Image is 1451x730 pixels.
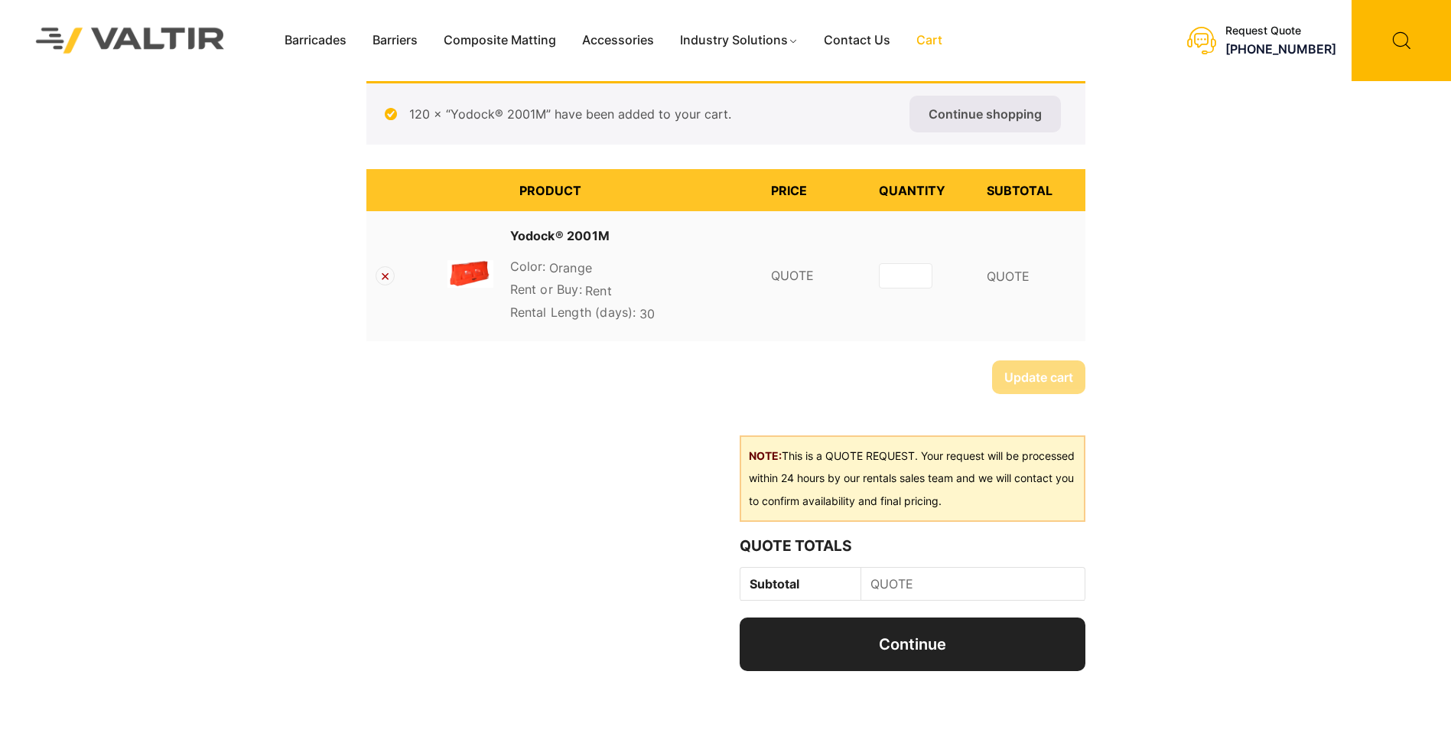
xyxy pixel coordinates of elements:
[992,360,1085,394] button: Update cart
[510,169,762,211] th: Product
[272,29,359,52] a: Barricades
[879,263,932,288] input: Product quantity
[903,29,955,52] a: Cart
[366,81,1085,145] div: 120 × “Yodock® 2001M” have been added to your cart.
[978,169,1085,211] th: Subtotal
[740,435,1085,523] div: This is a QUOTE REQUEST. Your request will be processed within 24 hours by our rentals sales team...
[569,29,667,52] a: Accessories
[861,568,1085,601] td: QUOTE
[510,280,582,298] dt: Rent or Buy:
[870,169,978,211] th: Quantity
[740,568,861,601] th: Subtotal
[749,449,782,462] b: NOTE:
[510,280,753,303] p: Rent
[1225,41,1336,57] a: [PHONE_NUMBER]
[359,29,431,52] a: Barriers
[811,29,903,52] a: Contact Us
[510,257,546,275] dt: Color:
[16,8,245,73] img: Valtir Rentals
[510,226,610,245] a: Yodock® 2001M
[909,96,1061,132] a: Continue shopping
[510,303,636,321] dt: Rental Length (days):
[740,618,1085,671] a: Continue
[762,169,870,211] th: Price
[667,29,812,52] a: Industry Solutions
[431,29,569,52] a: Composite Matting
[510,257,753,280] p: Orange
[1225,24,1336,37] div: Request Quote
[978,211,1085,341] td: QUOTE
[740,537,1085,555] h2: Quote Totals
[762,211,870,341] td: QUOTE
[376,266,395,285] a: Remove Yodock® 2001M from cart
